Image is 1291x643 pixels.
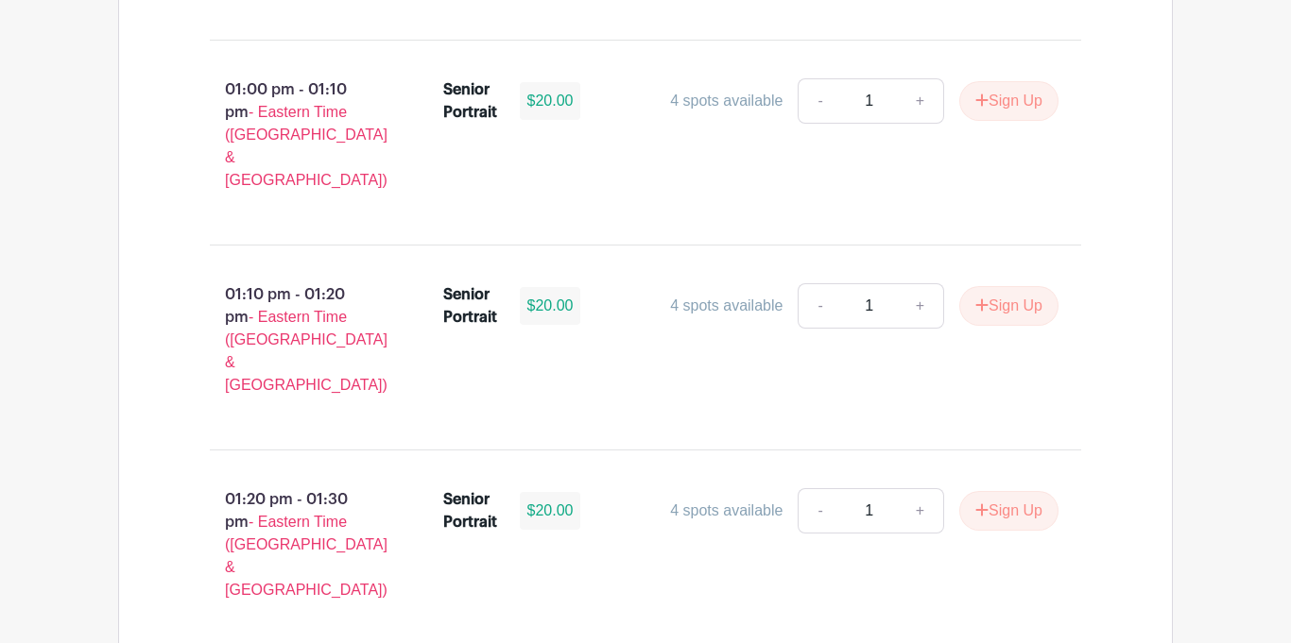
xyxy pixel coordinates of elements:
div: $20.00 [520,492,581,530]
div: Senior Portrait [443,488,497,533]
div: 4 spots available [670,90,783,112]
a: + [897,283,944,329]
div: 4 spots available [670,499,783,522]
a: - [798,283,841,329]
div: Senior Portrait [443,283,497,329]
p: 01:20 pm - 01:30 pm [180,481,413,609]
span: - Eastern Time ([GEOGRAPHIC_DATA] & [GEOGRAPHIC_DATA]) [225,514,387,598]
a: + [897,78,944,124]
a: - [798,78,841,124]
button: Sign Up [959,491,1059,531]
p: 01:10 pm - 01:20 pm [180,276,413,404]
div: $20.00 [520,287,581,325]
button: Sign Up [959,286,1059,326]
span: - Eastern Time ([GEOGRAPHIC_DATA] & [GEOGRAPHIC_DATA]) [225,309,387,393]
button: Sign Up [959,81,1059,121]
div: 4 spots available [670,295,783,317]
span: - Eastern Time ([GEOGRAPHIC_DATA] & [GEOGRAPHIC_DATA]) [225,104,387,188]
a: + [897,488,944,533]
div: $20.00 [520,82,581,120]
div: Senior Portrait [443,78,497,124]
p: 01:00 pm - 01:10 pm [180,71,413,199]
a: - [798,488,841,533]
